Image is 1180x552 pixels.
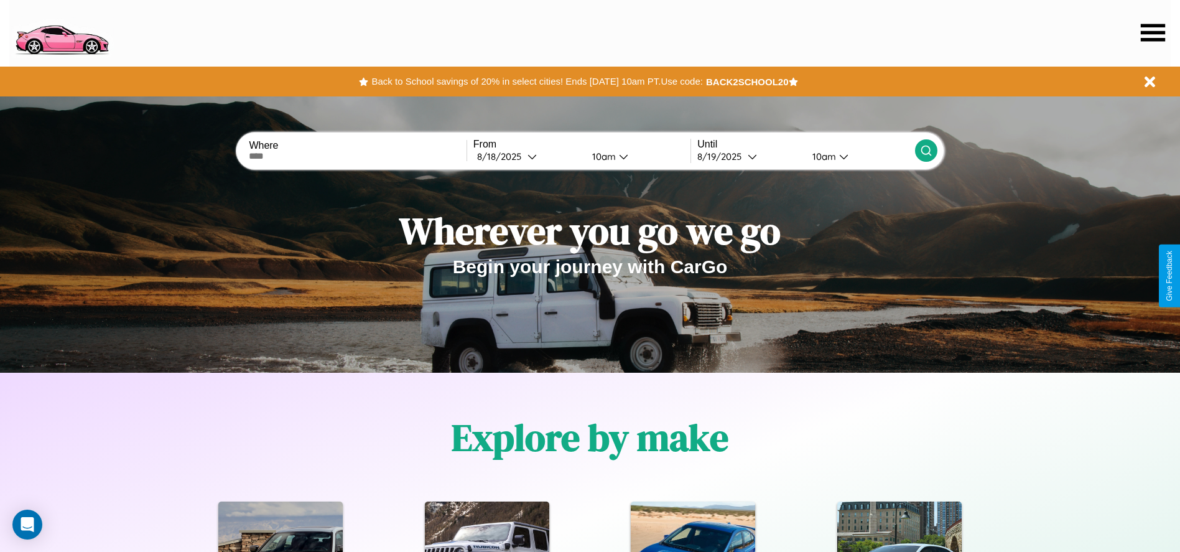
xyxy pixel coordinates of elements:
[368,73,705,90] button: Back to School savings of 20% in select cities! Ends [DATE] 10am PT.Use code:
[12,510,42,540] div: Open Intercom Messenger
[1165,251,1174,301] div: Give Feedback
[473,150,582,163] button: 8/18/2025
[586,151,619,162] div: 10am
[697,151,748,162] div: 8 / 19 / 2025
[582,150,691,163] button: 10am
[806,151,839,162] div: 10am
[452,412,728,463] h1: Explore by make
[706,77,789,87] b: BACK2SCHOOL20
[473,139,690,150] label: From
[249,140,466,151] label: Where
[9,6,114,58] img: logo
[802,150,915,163] button: 10am
[697,139,914,150] label: Until
[477,151,527,162] div: 8 / 18 / 2025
